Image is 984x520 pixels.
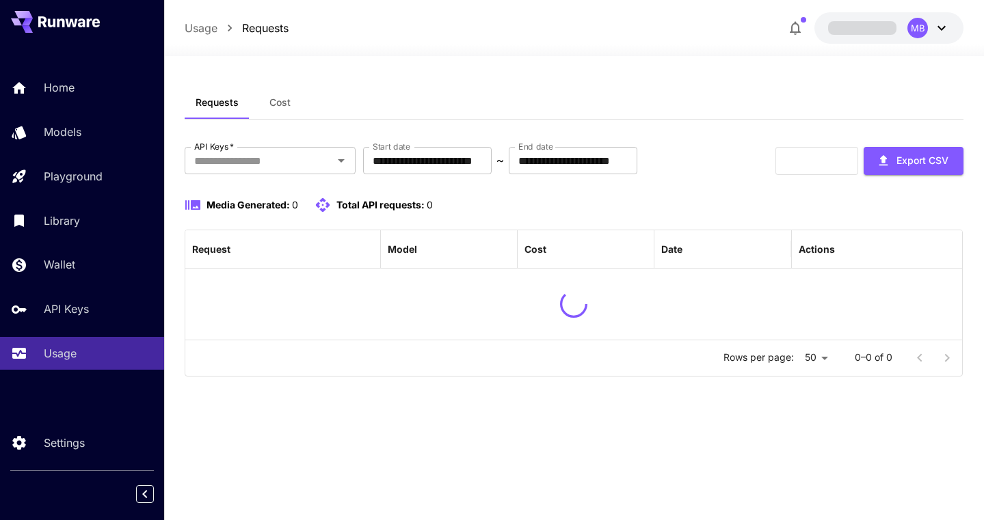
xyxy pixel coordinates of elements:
p: Wallet [44,256,75,273]
span: Total API requests: [336,199,425,210]
p: API Keys [44,301,89,317]
button: Collapse sidebar [136,485,154,503]
p: Models [44,124,81,140]
p: Home [44,79,75,96]
div: 50 [799,348,833,368]
span: 0 [427,199,433,210]
div: Cost [524,243,546,255]
div: Actions [799,243,835,255]
div: MB [907,18,928,38]
nav: breadcrumb [185,20,289,36]
button: MB [814,12,963,44]
div: Request [192,243,230,255]
span: 0 [292,199,298,210]
button: Export CSV [864,147,963,175]
p: ~ [496,152,504,169]
span: Cost [269,96,291,109]
label: Start date [373,141,410,152]
label: API Keys [194,141,234,152]
div: Date [661,243,682,255]
label: End date [518,141,553,152]
p: Playground [44,168,103,184]
p: Usage [44,345,77,361]
button: Open [332,151,351,170]
p: 0–0 of 0 [855,351,892,364]
span: Requests [196,96,239,109]
div: Model [388,243,417,255]
span: Media Generated: [207,199,290,210]
p: Settings [44,435,85,451]
p: Rows per page: [723,351,794,364]
div: Collapse sidebar [146,482,164,506]
p: Library [44,213,80,229]
a: Requests [242,20,289,36]
a: Usage [185,20,217,36]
